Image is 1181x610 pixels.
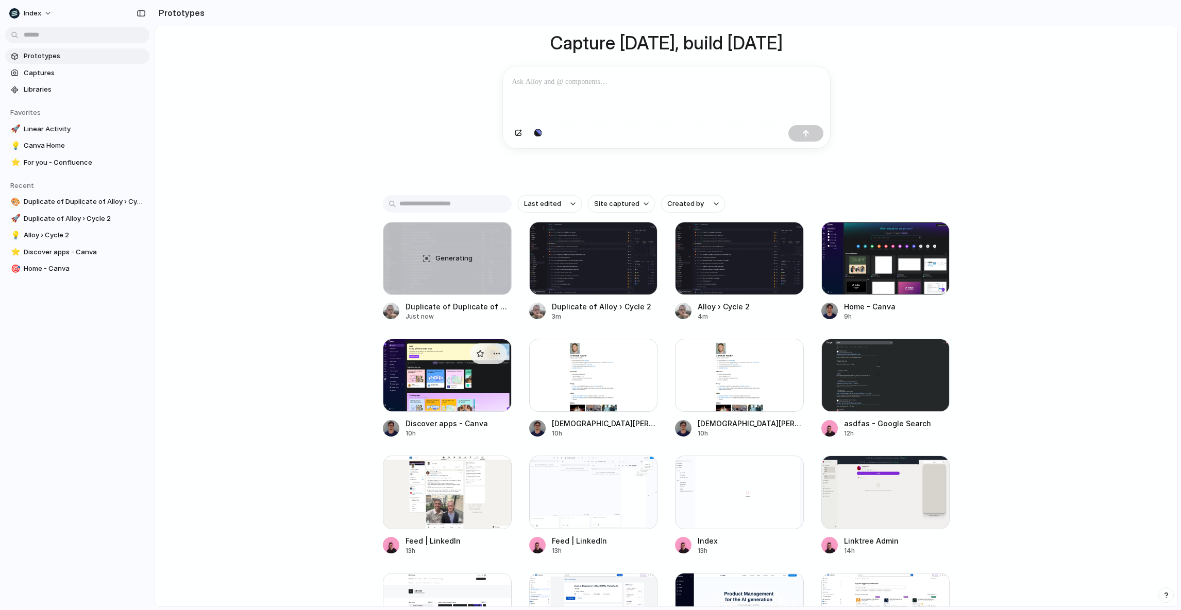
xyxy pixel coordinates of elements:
div: Feed | LinkedIn [552,535,607,546]
a: 🚀Duplicate of Alloy › Cycle 2 [5,211,149,226]
div: Home - Canva [844,301,896,312]
a: asdfas - Google Searchasdfas - Google Search12h [821,339,950,438]
a: 🎯Home - Canva [5,261,149,276]
span: Libraries [24,84,145,95]
div: asdfas - Google Search [844,418,931,429]
div: ⭐ [11,246,18,258]
span: Site captured [594,199,639,209]
div: 13h [406,546,461,555]
a: 🎨Duplicate of Duplicate of Alloy › Cycle 2 [5,194,149,210]
a: Duplicate of Duplicate of Alloy › Cycle 2GeneratingDuplicate of Duplicate of Alloy › Cycle 2Just now [383,222,512,321]
div: Alloy › Cycle 2 [698,301,750,312]
button: ⭐ [9,158,20,168]
a: Feed | LinkedInFeed | LinkedIn13h [383,456,512,555]
div: 13h [698,546,718,555]
div: 💡 [11,140,18,152]
button: Last edited [518,195,582,213]
a: Captures [5,65,149,81]
a: Feed | LinkedInFeed | LinkedIn13h [529,456,658,555]
div: 🎯 [11,263,18,275]
button: ⭐ [9,247,20,257]
span: Created by [667,199,704,209]
div: 💡 [11,230,18,241]
div: Feed | LinkedIn [406,535,461,546]
span: Recent [10,181,34,189]
span: Favorites [10,108,41,116]
button: Index [5,5,57,22]
span: Duplicate of Duplicate of Alloy › Cycle 2 [24,197,145,207]
a: ⭐For you - Confluence [5,155,149,170]
button: 💡 [9,141,20,151]
span: Alloy › Cycle 2 [24,230,145,240]
button: 🎯 [9,264,20,274]
div: Linktree Admin [844,535,899,546]
div: 10h [698,429,804,438]
span: Canva Home [24,141,145,151]
div: 12h [844,429,931,438]
span: Last edited [524,199,561,209]
span: Index [24,8,41,19]
button: Site captured [588,195,655,213]
a: 🚀Linear Activity [5,121,149,137]
h2: Prototypes [155,7,205,19]
div: [DEMOGRAPHIC_DATA][PERSON_NAME] [552,418,658,429]
button: 💡 [9,230,20,240]
div: 4m [698,312,750,321]
div: 14h [844,546,899,555]
a: IndexIndex13h [675,456,804,555]
span: Duplicate of Alloy › Cycle 2 [24,214,145,224]
h1: Capture [DATE], build [DATE] [550,29,783,57]
button: 🎨 [9,197,20,207]
span: Discover apps - Canva [24,247,145,257]
a: Linktree AdminLinktree Admin14h [821,456,950,555]
button: 🚀 [9,124,20,134]
div: Just now [406,312,512,321]
div: Index [698,535,718,546]
a: Christian Iacullo[DEMOGRAPHIC_DATA][PERSON_NAME]10h [675,339,804,438]
span: Prototypes [24,51,145,61]
a: ⭐Discover apps - Canva [5,245,149,260]
span: Generating [435,253,473,264]
span: Home - Canva [24,264,145,274]
a: Christian Iacullo[DEMOGRAPHIC_DATA][PERSON_NAME]10h [529,339,658,438]
a: 💡Alloy › Cycle 2 [5,228,149,243]
button: 🚀 [9,214,20,224]
div: 🎨 [11,196,18,208]
div: 3m [552,312,651,321]
div: 🚀 [11,213,18,224]
a: Alloy › Cycle 2Alloy › Cycle 24m [675,222,804,321]
div: Discover apps - Canva [406,418,488,429]
div: 10h [552,429,658,438]
div: Duplicate of Duplicate of Alloy › Cycle 2 [406,301,512,312]
a: Home - CanvaHome - Canva9h [821,222,950,321]
a: Libraries [5,82,149,97]
a: Discover apps - CanvaDiscover apps - Canva10h [383,339,512,438]
span: For you - Confluence [24,158,145,168]
div: 10h [406,429,488,438]
div: 9h [844,312,896,321]
div: ⭐ [11,156,18,168]
span: Captures [24,68,145,78]
div: [DEMOGRAPHIC_DATA][PERSON_NAME] [698,418,804,429]
a: 💡Canva Home [5,138,149,153]
div: 🚀 [11,123,18,135]
a: Prototypes [5,48,149,64]
div: 13h [552,546,607,555]
div: Duplicate of Alloy › Cycle 2 [552,301,651,312]
a: Duplicate of Alloy › Cycle 2Duplicate of Alloy › Cycle 23m [529,222,658,321]
button: Created by [661,195,725,213]
span: Linear Activity [24,124,145,134]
